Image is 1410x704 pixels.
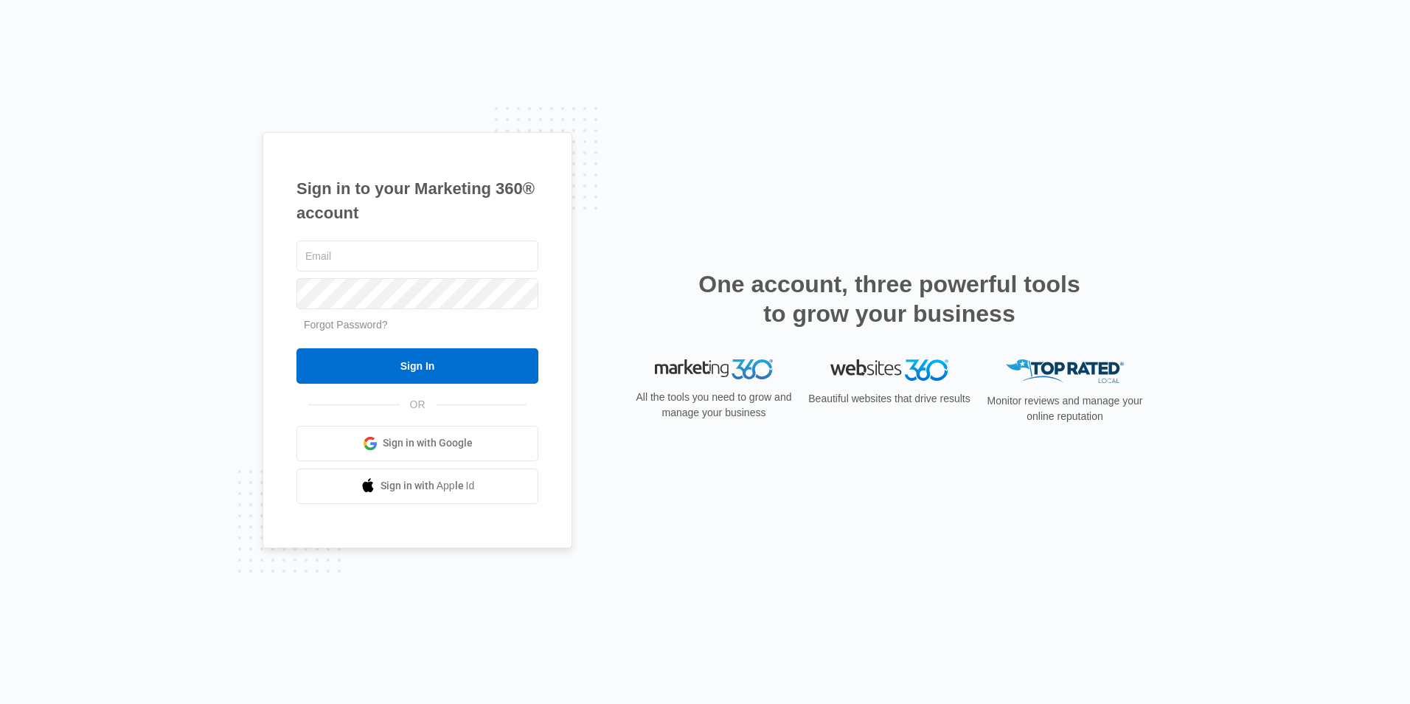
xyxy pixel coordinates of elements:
[807,391,972,407] p: Beautiful websites that drive results
[655,359,773,380] img: Marketing 360
[304,319,388,331] a: Forgot Password?
[694,269,1085,328] h2: One account, three powerful tools to grow your business
[830,359,948,381] img: Websites 360
[982,393,1147,424] p: Monitor reviews and manage your online reputation
[1006,359,1124,384] img: Top Rated Local
[296,469,538,504] a: Sign in with Apple Id
[631,390,796,421] p: All the tools you need to grow and manage your business
[400,397,436,413] span: OR
[381,478,475,494] span: Sign in with Apple Id
[296,176,538,225] h1: Sign in to your Marketing 360® account
[296,348,538,384] input: Sign In
[296,426,538,461] a: Sign in with Google
[383,435,473,451] span: Sign in with Google
[296,241,538,272] input: Email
